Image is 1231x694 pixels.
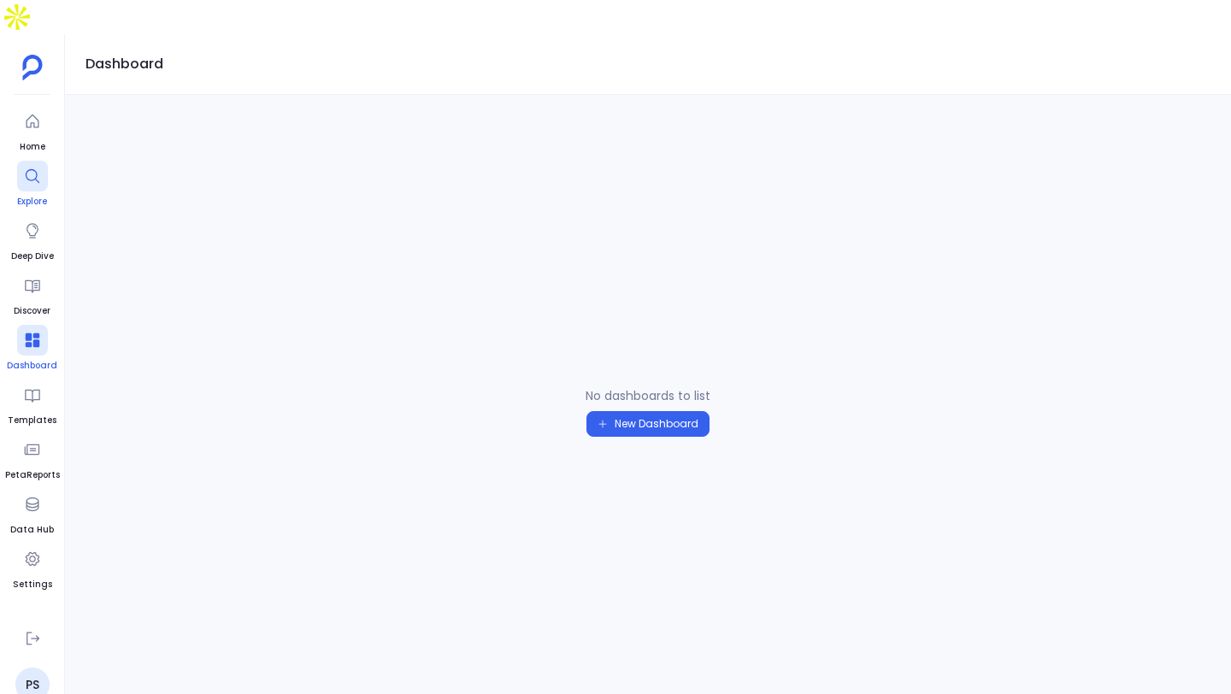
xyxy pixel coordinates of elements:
[7,359,57,373] span: Dashboard
[14,304,50,318] span: Discover
[586,411,710,437] button: New Dashboard
[17,195,48,209] span: Explore
[586,387,710,404] p: No dashboards to list
[17,140,48,154] span: Home
[8,414,56,427] span: Templates
[7,325,57,373] a: Dashboard
[17,106,48,154] a: Home
[5,434,60,482] a: PetaReports
[10,489,54,537] a: Data Hub
[10,523,54,537] span: Data Hub
[11,250,54,263] span: Deep Dive
[17,161,48,209] a: Explore
[13,544,52,591] a: Settings
[22,55,43,80] img: petavue logo
[14,270,50,318] a: Discover
[13,578,52,591] span: Settings
[5,468,60,482] span: PetaReports
[8,379,56,427] a: Templates
[85,54,163,74] p: Dashboard
[11,215,54,263] a: Deep Dive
